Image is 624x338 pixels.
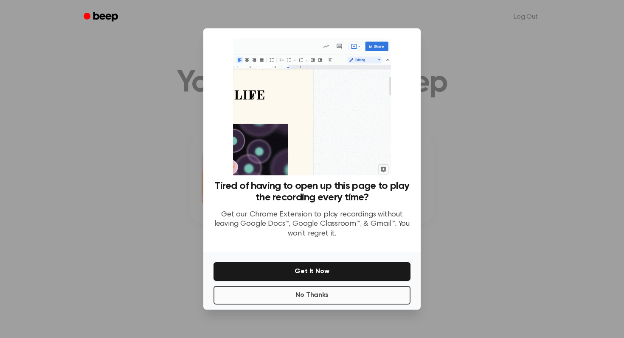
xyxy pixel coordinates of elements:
a: Log Out [505,7,546,27]
button: No Thanks [214,286,410,305]
h3: Tired of having to open up this page to play the recording every time? [214,180,410,203]
img: Beep extension in action [233,39,391,175]
button: Get It Now [214,262,410,281]
p: Get our Chrome Extension to play recordings without leaving Google Docs™, Google Classroom™, & Gm... [214,210,410,239]
a: Beep [78,9,126,25]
